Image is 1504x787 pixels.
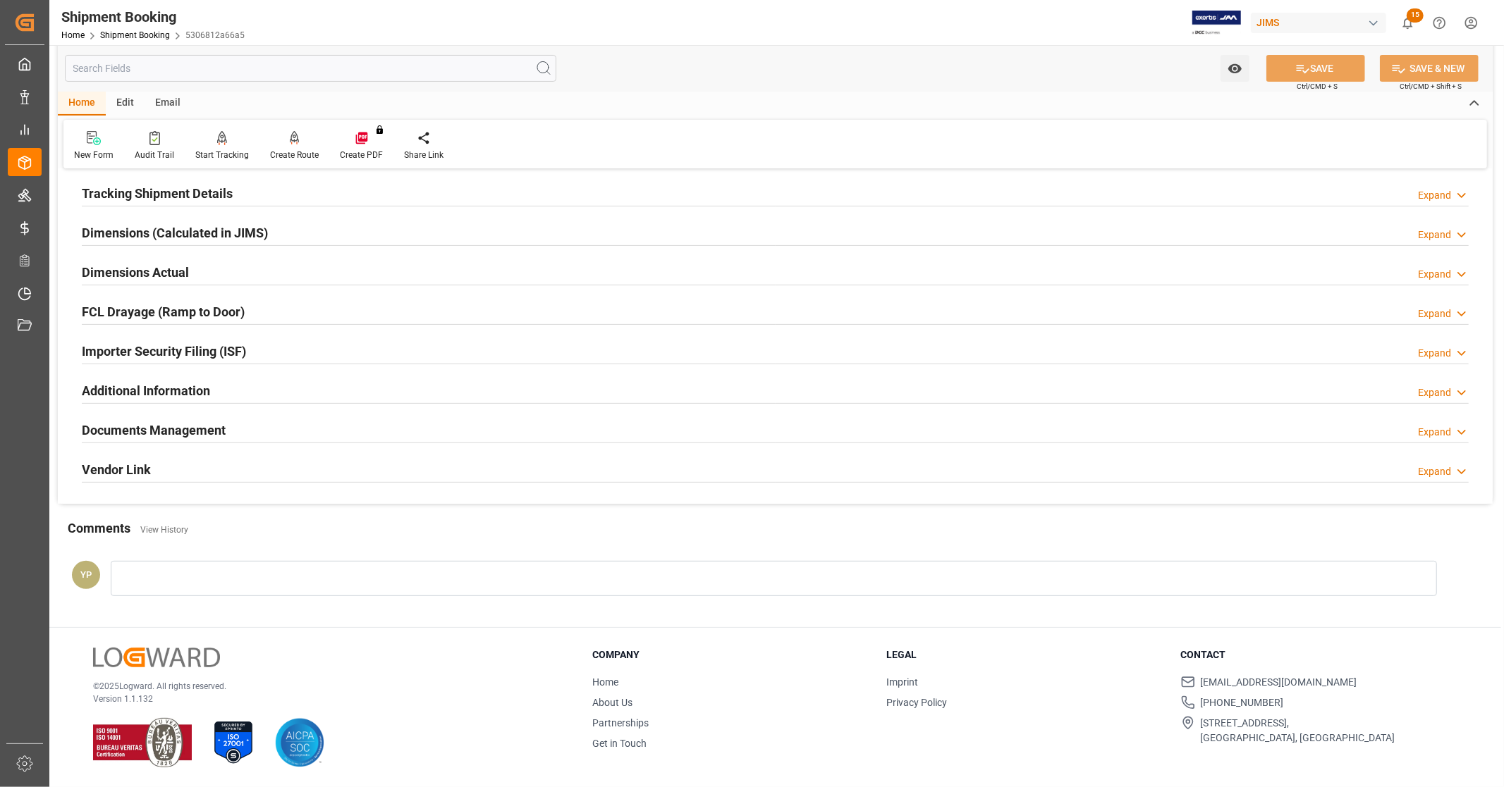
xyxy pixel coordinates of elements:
button: SAVE & NEW [1380,55,1479,82]
button: open menu [1221,55,1249,82]
p: Version 1.1.132 [93,693,557,705]
button: SAVE [1266,55,1365,82]
span: [EMAIL_ADDRESS][DOMAIN_NAME] [1201,675,1357,690]
div: Expand [1418,464,1451,479]
img: Exertis%20JAM%20-%20Email%20Logo.jpg_1722504956.jpg [1192,11,1241,35]
div: Expand [1418,385,1451,400]
a: About Us [592,697,632,708]
div: Expand [1418,188,1451,203]
span: Ctrl/CMD + Shift + S [1400,81,1462,92]
h3: Company [592,647,869,662]
div: Shipment Booking [61,6,245,27]
div: Edit [106,92,145,116]
h2: Tracking Shipment Details [82,184,233,203]
a: Privacy Policy [886,697,947,708]
h2: Comments [68,519,130,538]
div: Create Route [270,149,319,161]
img: ISO 27001 Certification [209,718,258,767]
div: JIMS [1251,13,1386,33]
button: Help Center [1424,7,1455,39]
span: [PHONE_NUMBER] [1201,695,1284,710]
div: Expand [1418,425,1451,440]
h3: Legal [886,647,1163,662]
div: Expand [1418,228,1451,242]
h2: Dimensions (Calculated in JIMS) [82,223,268,242]
div: Expand [1418,306,1451,321]
h2: Documents Management [82,421,226,440]
h3: Contact [1181,647,1457,662]
img: ISO 9001 & ISO 14001 Certification [93,718,192,767]
h2: FCL Drayage (Ramp to Door) [82,302,245,321]
input: Search Fields [65,55,556,82]
a: Imprint [886,676,918,688]
button: show 15 new notifications [1392,7,1424,39]
img: AICPA SOC [275,718,324,767]
span: [STREET_ADDRESS], [GEOGRAPHIC_DATA], [GEOGRAPHIC_DATA] [1201,716,1395,745]
a: Get in Touch [592,738,647,749]
h2: Vendor Link [82,460,151,479]
span: Ctrl/CMD + S [1297,81,1338,92]
div: Audit Trail [135,149,174,161]
div: Home [58,92,106,116]
a: Home [592,676,618,688]
span: YP [80,569,92,580]
a: Partnerships [592,717,649,729]
div: New Form [74,149,114,161]
a: Home [61,30,85,40]
span: 15 [1407,8,1424,23]
h2: Importer Security Filing (ISF) [82,342,246,361]
img: Logward Logo [93,647,220,668]
div: Expand [1418,346,1451,361]
p: © 2025 Logward. All rights reserved. [93,680,557,693]
div: Start Tracking [195,149,249,161]
a: View History [140,525,188,535]
div: Email [145,92,191,116]
a: Shipment Booking [100,30,170,40]
button: JIMS [1251,9,1392,36]
div: Expand [1418,267,1451,282]
div: Share Link [404,149,444,161]
h2: Additional Information [82,381,210,400]
h2: Dimensions Actual [82,263,189,282]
